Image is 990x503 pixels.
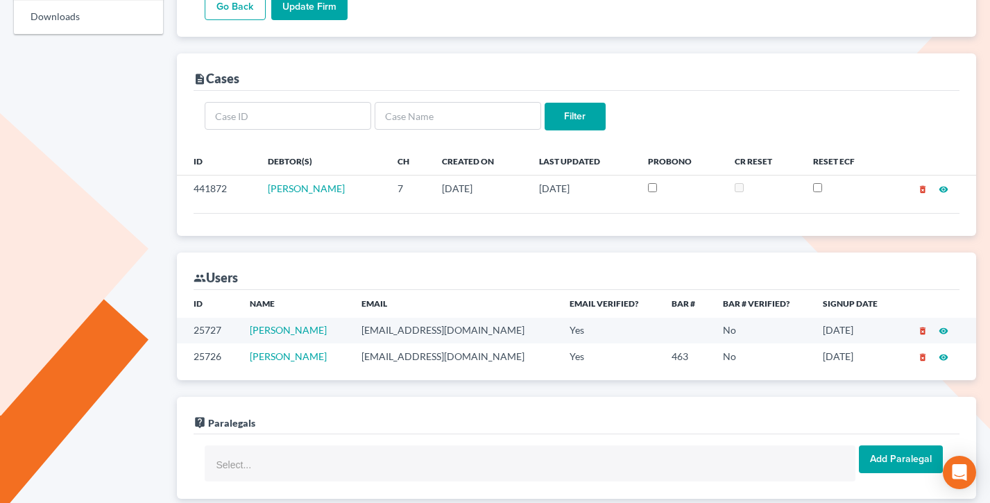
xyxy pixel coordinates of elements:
th: Reset ECF [802,147,885,175]
th: Debtor(s) [257,147,386,175]
td: [DATE] [812,318,898,343]
i: live_help [194,416,206,429]
i: visibility [939,185,948,194]
i: group [194,272,206,284]
th: Created On [431,147,528,175]
i: description [194,73,206,85]
input: Add Paralegal [859,445,943,473]
span: Paralegals [208,417,255,429]
td: 25726 [177,343,239,369]
a: visibility [939,324,948,336]
input: Case ID [205,102,371,130]
input: Filter [545,103,606,130]
i: delete_forever [918,185,928,194]
a: visibility [939,182,948,194]
th: Last Updated [528,147,637,175]
input: Case Name [375,102,541,130]
a: delete_forever [918,324,928,336]
i: delete_forever [918,326,928,336]
th: CR Reset [724,147,802,175]
td: [DATE] [528,176,637,202]
td: No [712,343,812,369]
td: 441872 [177,176,257,202]
th: Email [350,290,558,318]
i: visibility [939,326,948,336]
th: Ch [386,147,431,175]
i: visibility [939,352,948,362]
th: Bar # Verified? [712,290,812,318]
a: delete_forever [918,182,928,194]
div: Users [194,269,238,286]
i: delete_forever [918,352,928,362]
th: Signup Date [812,290,898,318]
th: Email Verified? [558,290,660,318]
a: [PERSON_NAME] [250,350,327,362]
td: 7 [386,176,431,202]
th: ProBono [637,147,723,175]
th: Name [239,290,350,318]
th: ID [177,290,239,318]
td: [DATE] [431,176,528,202]
a: delete_forever [918,350,928,362]
a: [PERSON_NAME] [250,324,327,336]
td: Yes [558,343,660,369]
td: 463 [660,343,712,369]
th: ID [177,147,257,175]
a: [PERSON_NAME] [268,182,345,194]
a: Downloads [14,1,163,34]
div: Cases [194,70,239,87]
td: [EMAIL_ADDRESS][DOMAIN_NAME] [350,343,558,369]
td: Yes [558,318,660,343]
td: No [712,318,812,343]
td: [DATE] [812,343,898,369]
td: 25727 [177,318,239,343]
th: Bar # [660,290,712,318]
td: [EMAIL_ADDRESS][DOMAIN_NAME] [350,318,558,343]
a: visibility [939,350,948,362]
div: Open Intercom Messenger [943,456,976,489]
